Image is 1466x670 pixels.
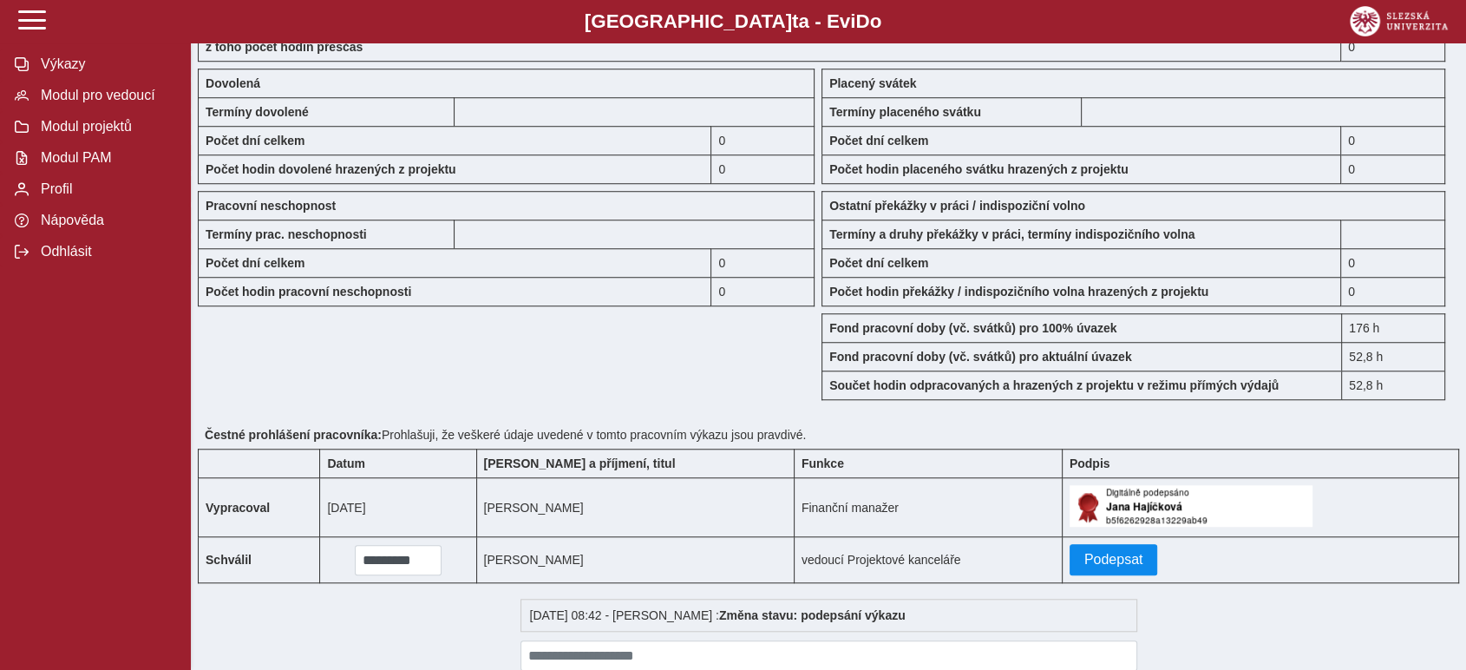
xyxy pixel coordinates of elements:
b: Počet hodin překážky / indispozičního volna hrazených z projektu [829,285,1208,299]
span: t [792,10,798,32]
span: Modul pro vedoucí [36,88,176,103]
span: o [870,10,882,32]
b: Dovolená [206,76,260,90]
div: [DATE] 08:42 - [PERSON_NAME] : [520,599,1137,632]
b: Datum [327,457,365,470]
span: Profil [36,181,176,197]
span: Odhlásit [36,244,176,259]
b: Schválil [206,553,252,567]
b: Podpis [1070,457,1110,470]
td: Finanční manažer [794,478,1062,537]
b: Fond pracovní doby (vč. svátků) pro 100% úvazek [829,321,1116,335]
b: Počet dní celkem [206,256,304,270]
div: 0 [1341,154,1445,184]
span: Modul PAM [36,150,176,166]
b: Počet hodin pracovní neschopnosti [206,285,411,299]
span: Modul projektů [36,119,176,135]
img: logo_web_su.png [1350,6,1448,36]
b: Termíny a druhy překážky v práci, termíny indispozičního volna [829,227,1194,241]
td: [PERSON_NAME] [476,537,794,583]
div: 0 [711,248,815,277]
b: Počet hodin dovolené hrazených z projektu [206,162,456,176]
div: 0 [711,277,815,306]
div: 0 [1341,277,1445,306]
span: D [855,10,869,32]
img: Digitálně podepsáno uživatelem [1070,485,1312,527]
div: 0 [711,126,815,154]
b: Ostatní překážky v práci / indispoziční volno [829,199,1085,213]
b: Počet dní celkem [829,134,928,148]
b: Fond pracovní doby (vč. svátků) pro aktuální úvazek [829,350,1132,364]
b: z toho počet hodin přesčas [206,40,363,54]
b: Počet dní celkem [829,256,928,270]
div: 0 [711,154,815,184]
div: 52,8 h [1341,342,1445,371]
b: Součet hodin odpracovaných a hrazených z projektu v režimu přímých výdajů [829,378,1279,392]
b: Vypracoval [206,501,270,515]
div: 52,8 h [1341,371,1445,400]
b: Termíny prac. neschopnosti [206,227,367,241]
b: Pracovní neschopnost [206,199,336,213]
div: 176 h [1341,313,1445,342]
b: Placený svátek [829,76,916,90]
span: Podepsat [1084,552,1143,568]
div: 0 [1341,126,1445,154]
span: Výkazy [36,56,176,72]
b: Termíny placeného svátku [829,105,981,119]
button: Podepsat [1070,544,1158,575]
div: Prohlašuji, že veškeré údaje uvedené v tomto pracovním výkazu jsou pravdivé. [198,421,1459,449]
td: vedoucí Projektové kanceláře [794,537,1062,583]
div: 0 [1341,248,1445,277]
b: Funkce [802,457,844,470]
b: Změna stavu: podepsání výkazu [719,608,906,622]
td: [PERSON_NAME] [476,478,794,537]
b: Termíny dovolené [206,105,309,119]
b: [PERSON_NAME] a příjmení, titul [484,457,676,470]
span: [DATE] [327,501,365,515]
b: Počet dní celkem [206,134,304,148]
b: [GEOGRAPHIC_DATA] a - Evi [52,10,1414,33]
span: Nápověda [36,213,176,228]
div: 0 [1341,32,1445,62]
b: Počet hodin placeného svátku hrazených z projektu [829,162,1129,176]
b: Čestné prohlášení pracovníka: [205,428,382,442]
